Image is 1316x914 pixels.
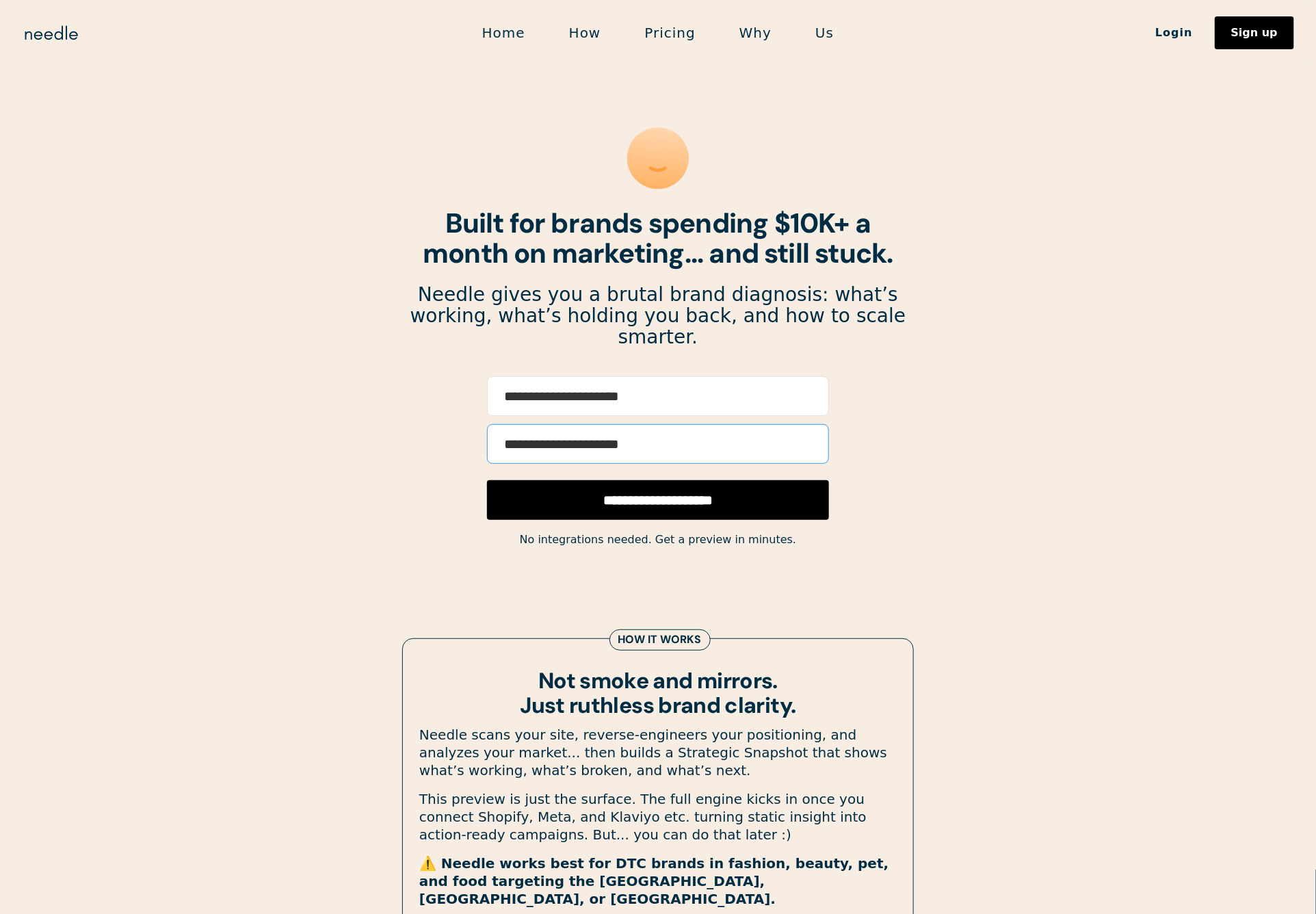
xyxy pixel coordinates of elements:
form: Email Form [487,376,829,520]
a: Pricing [622,18,717,47]
strong: ⚠️ Needle works best for DTC brands in fashion, beauty, pet, and food targeting the [GEOGRAPHIC_D... [419,855,889,907]
strong: Not smoke and mirrors. Just ruthless brand clarity. [520,666,795,719]
p: Needle gives you a brutal brand diagnosis: what’s working, what’s holding you back, and how to sc... [409,285,907,348]
div: No integrations needed. Get a preview in minutes. [409,530,907,549]
a: Login [1133,21,1215,44]
p: This preview is just the surface. The full engine kicks in once you connect Shopify, Meta, and Kl... [419,790,897,844]
strong: Built for brands spending $10K+ a month on marketing... and still stuck. [423,205,893,271]
a: Us [793,18,856,47]
div: Sign up [1231,27,1278,38]
a: How [547,18,623,47]
p: Needle scans your site, reverse-engineers your positioning, and analyzes your market... then buil... [419,726,897,779]
a: Sign up [1215,16,1294,49]
a: Why [718,18,793,47]
div: How it works [618,633,702,647]
a: Home [460,18,547,47]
